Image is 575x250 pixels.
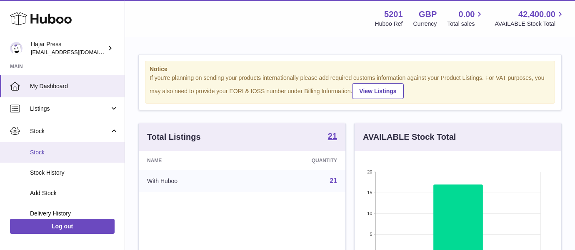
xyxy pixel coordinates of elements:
strong: 5201 [384,9,403,20]
span: 0.00 [459,9,475,20]
span: Stock [30,149,118,156]
th: Quantity [248,151,345,170]
text: 15 [367,190,372,195]
h3: AVAILABLE Stock Total [363,131,456,143]
div: Hajar Press [31,40,106,56]
span: 42,400.00 [518,9,555,20]
h3: Total Listings [147,131,201,143]
span: AVAILABLE Stock Total [495,20,565,28]
text: 5 [370,232,372,237]
strong: Notice [150,65,550,73]
a: 42,400.00 AVAILABLE Stock Total [495,9,565,28]
span: Listings [30,105,110,113]
text: 10 [367,211,372,216]
div: Huboo Ref [375,20,403,28]
strong: 21 [328,132,337,140]
td: With Huboo [139,170,248,192]
a: 21 [328,132,337,142]
a: 0.00 Total sales [447,9,484,28]
span: Stock [30,127,110,135]
a: Log out [10,219,115,234]
span: My Dashboard [30,82,118,90]
text: 20 [367,169,372,174]
img: editorial@hajarpress.com [10,42,22,54]
span: Add Stock [30,189,118,197]
div: Currency [413,20,437,28]
th: Name [139,151,248,170]
div: If you're planning on sending your products internationally please add required customs informati... [150,74,550,99]
span: [EMAIL_ADDRESS][DOMAIN_NAME] [31,49,122,55]
span: Stock History [30,169,118,177]
a: 21 [330,177,337,184]
span: Delivery History [30,210,118,218]
strong: GBP [419,9,437,20]
span: Total sales [447,20,484,28]
a: View Listings [352,83,403,99]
